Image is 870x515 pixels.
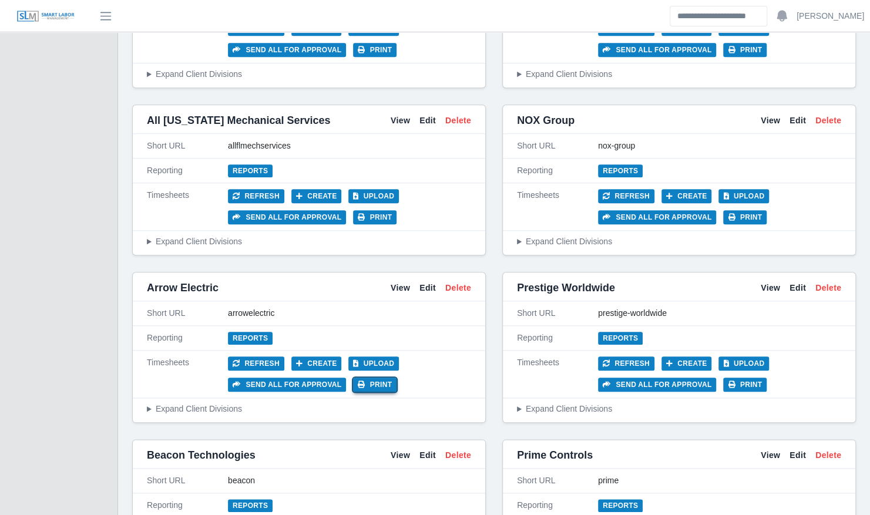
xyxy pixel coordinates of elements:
[228,499,273,512] a: Reports
[16,10,75,23] img: SLM Logo
[147,235,471,248] summary: Expand Client Divisions
[517,403,841,415] summary: Expand Client Divisions
[598,499,643,512] a: Reports
[445,449,471,462] a: Delete
[147,499,228,511] div: Reporting
[391,449,410,462] a: View
[761,282,780,294] a: View
[353,43,397,57] button: Print
[517,356,598,392] div: Timesheets
[598,210,716,224] button: Send all for approval
[517,235,841,248] summary: Expand Client Divisions
[147,112,330,129] span: All [US_STATE] Mechanical Services
[598,474,841,487] div: prime
[228,307,471,319] div: arrowelectric
[790,115,806,127] a: Edit
[517,112,575,129] span: NOX Group
[419,449,436,462] a: Edit
[445,282,471,294] a: Delete
[761,449,780,462] a: View
[419,282,436,294] a: Edit
[815,449,841,462] a: Delete
[419,115,436,127] a: Edit
[228,140,471,152] div: allflmechservices
[517,140,598,152] div: Short URL
[761,115,780,127] a: View
[598,307,841,319] div: prestige-worldwide
[517,68,841,80] summary: Expand Client Divisions
[291,356,342,371] button: Create
[790,449,806,462] a: Edit
[228,210,346,224] button: Send all for approval
[228,189,284,203] button: Refresh
[147,403,471,415] summary: Expand Client Divisions
[517,189,598,224] div: Timesheets
[147,356,228,392] div: Timesheets
[598,189,654,203] button: Refresh
[598,332,643,345] a: Reports
[517,164,598,177] div: Reporting
[723,43,767,57] button: Print
[797,10,864,22] a: [PERSON_NAME]
[147,68,471,80] summary: Expand Client Divisions
[147,332,228,344] div: Reporting
[353,210,397,224] button: Print
[598,140,841,152] div: nox-group
[391,282,410,294] a: View
[815,115,841,127] a: Delete
[147,307,228,319] div: Short URL
[228,332,273,345] a: Reports
[147,280,219,296] span: Arrow Electric
[517,499,598,511] div: Reporting
[517,307,598,319] div: Short URL
[147,22,228,57] div: Timesheets
[228,43,346,57] button: Send all for approval
[517,447,593,463] span: Prime Controls
[598,43,716,57] button: Send all for approval
[517,280,615,296] span: Prestige Worldwide
[147,447,256,463] span: Beacon Technologies
[228,164,273,177] a: Reports
[517,22,598,57] div: Timesheets
[147,140,228,152] div: Short URL
[348,189,399,203] button: Upload
[815,282,841,294] a: Delete
[291,189,342,203] button: Create
[661,356,712,371] button: Create
[348,356,399,371] button: Upload
[661,189,712,203] button: Create
[228,356,284,371] button: Refresh
[228,474,471,487] div: beacon
[718,189,769,203] button: Upload
[598,378,716,392] button: Send all for approval
[790,282,806,294] a: Edit
[445,115,471,127] a: Delete
[228,378,346,392] button: Send all for approval
[391,115,410,127] a: View
[670,6,767,26] input: Search
[598,356,654,371] button: Refresh
[723,378,767,392] button: Print
[147,474,228,487] div: Short URL
[353,378,397,392] button: Print
[517,474,598,487] div: Short URL
[598,164,643,177] a: Reports
[718,356,769,371] button: Upload
[517,332,598,344] div: Reporting
[723,210,767,224] button: Print
[147,164,228,177] div: Reporting
[147,189,228,224] div: Timesheets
